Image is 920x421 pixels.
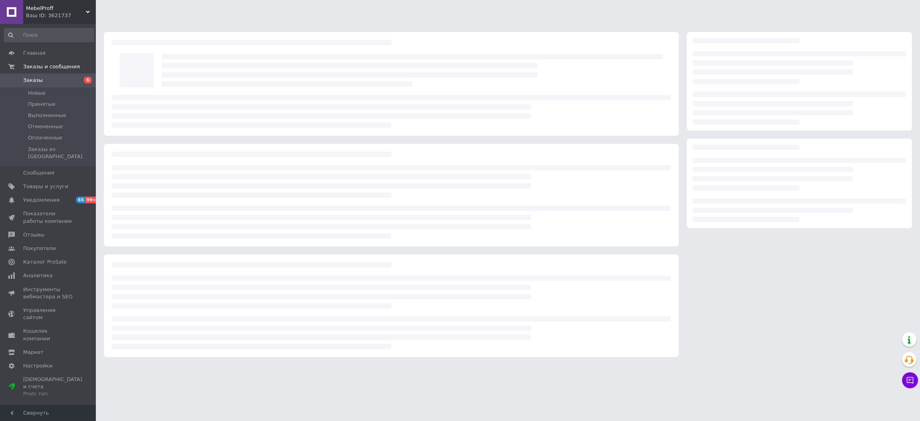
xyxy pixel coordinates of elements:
span: Инструменты вебмастера и SEO [23,286,74,300]
button: Чат с покупателем [902,372,918,388]
span: [DEMOGRAPHIC_DATA] и счета [23,376,82,398]
span: Каталог ProSale [23,258,66,266]
span: Управление сайтом [23,307,74,321]
span: Отмененные [28,123,63,130]
span: Главная [23,50,46,57]
span: Кошелек компании [23,328,74,342]
span: Заказы и сообщения [23,63,80,70]
span: Оплаченные [28,134,62,141]
span: Маркет [23,349,44,356]
span: 65 [76,197,85,203]
span: MebelProff [26,5,86,12]
span: Настройки [23,362,52,369]
span: Принятые [28,101,56,108]
input: Поиск [4,28,94,42]
span: Выполненные [28,112,66,119]
span: Новые [28,89,46,97]
span: Аналитика [23,272,53,279]
span: Заказы из [GEOGRAPHIC_DATA] [28,146,93,160]
span: Отзывы [23,231,44,238]
div: Ваш ID: 3621737 [26,12,96,19]
span: Покупатели [23,245,56,252]
span: Показатели работы компании [23,210,74,224]
span: Сообщения [23,169,54,177]
span: Уведомления [23,197,59,204]
span: Товары и услуги [23,183,68,190]
span: Заказы [23,77,43,84]
span: 6 [84,77,92,83]
span: 99+ [85,197,98,203]
div: Prom топ [23,390,82,397]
